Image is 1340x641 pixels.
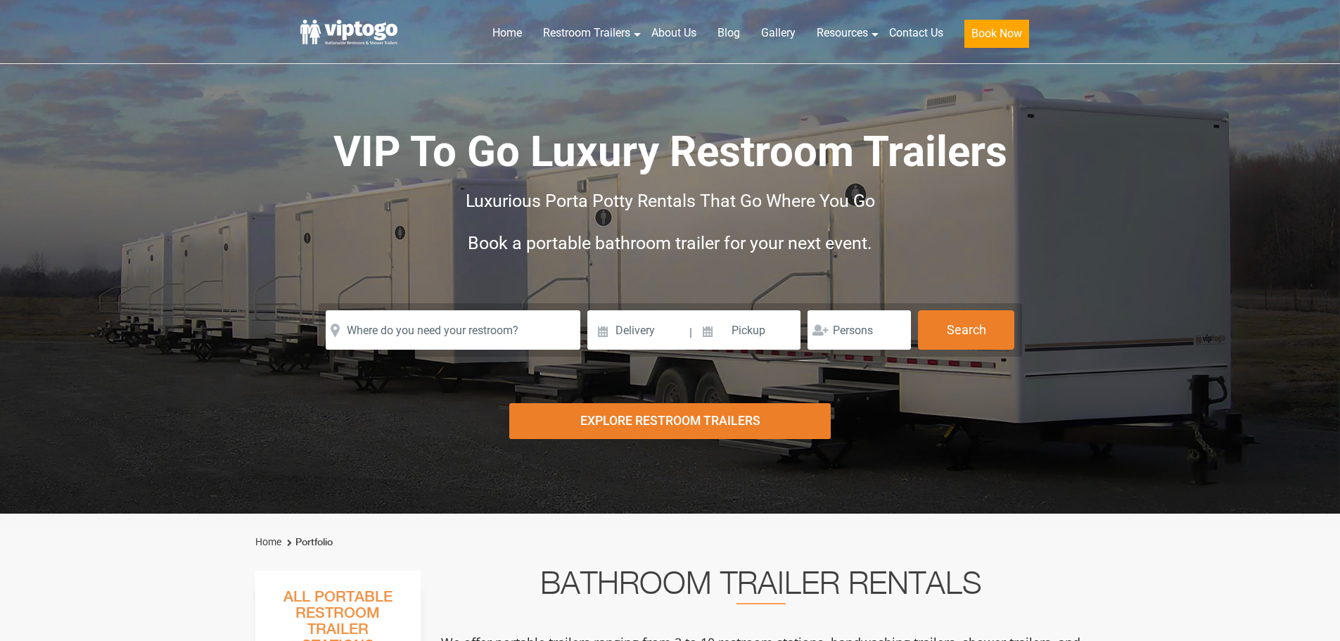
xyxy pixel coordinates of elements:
a: Book Now [954,18,1040,56]
h2: Bathroom Trailer Rentals [440,571,1083,604]
button: Search [918,310,1014,350]
input: Where do you need your restroom? [326,310,580,350]
a: Home [482,18,532,49]
span: VIP To Go Luxury Restroom Trailers [333,127,1007,177]
input: Persons [808,310,911,350]
a: Resources [806,18,879,49]
a: Contact Us [879,18,954,49]
span: | [689,310,692,355]
a: Blog [707,18,751,49]
a: Home [255,536,281,547]
a: Restroom Trailers [532,18,641,49]
span: Book a portable bathroom trailer for your next event. [468,233,872,253]
input: Delivery [587,310,688,350]
a: About Us [641,18,707,49]
button: Book Now [964,20,1029,48]
span: Luxurious Porta Potty Rentals That Go Where You Go [466,191,875,211]
li: Portfolio [283,534,333,551]
input: Pickup [694,310,801,350]
div: Explore Restroom Trailers [509,403,831,439]
a: Gallery [751,18,806,49]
